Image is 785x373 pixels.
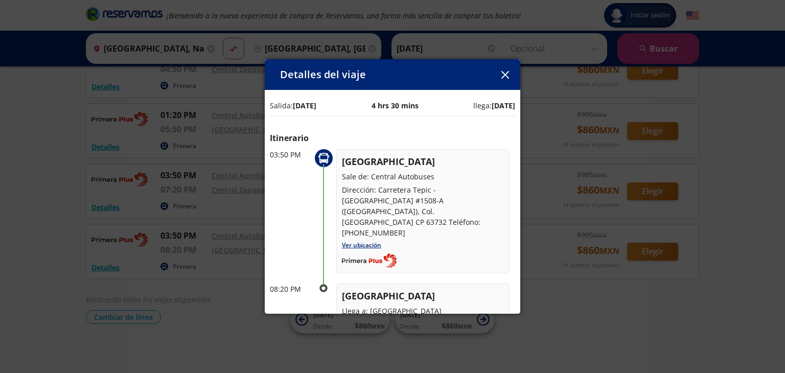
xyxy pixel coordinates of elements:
p: Detalles del viaje [280,67,366,82]
p: Itinerario [270,132,515,144]
p: 03:50 PM [270,149,311,160]
p: Llega a: [GEOGRAPHIC_DATA] [342,306,503,316]
p: [GEOGRAPHIC_DATA] [342,155,503,169]
p: Sale de: Central Autobuses [342,171,503,182]
p: 4 hrs 30 mins [372,100,419,111]
p: llega: [473,100,515,111]
p: Salida: [270,100,316,111]
p: [GEOGRAPHIC_DATA] [342,289,503,303]
b: [DATE] [293,101,316,110]
p: 08:20 PM [270,284,311,294]
a: Ver ubicación [342,241,381,249]
p: Dirección: Carretera Tepic - [GEOGRAPHIC_DATA] #1508-A ([GEOGRAPHIC_DATA]), Col. [GEOGRAPHIC_DATA... [342,184,503,238]
b: [DATE] [492,101,515,110]
img: Completo_color__1_.png [342,253,397,268]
